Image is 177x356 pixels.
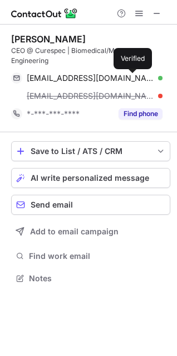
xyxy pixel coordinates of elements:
span: Notes [29,273,166,283]
button: save-profile-one-click [11,141,170,161]
span: [EMAIL_ADDRESS][DOMAIN_NAME] [27,73,154,83]
span: AI write personalized message [31,174,149,182]
button: AI write personalized message [11,168,170,188]
button: Notes [11,271,170,286]
span: Send email [31,200,73,209]
span: [EMAIL_ADDRESS][DOMAIN_NAME] [27,91,154,101]
button: Find work email [11,248,170,264]
img: ContactOut v5.3.10 [11,7,78,20]
button: Reveal Button [119,108,163,119]
div: Save to List / ATS / CRM [31,147,151,156]
button: Add to email campaign [11,222,170,242]
button: Send email [11,195,170,215]
span: Find work email [29,251,166,261]
div: [PERSON_NAME] [11,33,86,45]
span: Add to email campaign [30,227,119,236]
div: CEO @ Curespec | Biomedical/Medical Engineering [11,46,170,66]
